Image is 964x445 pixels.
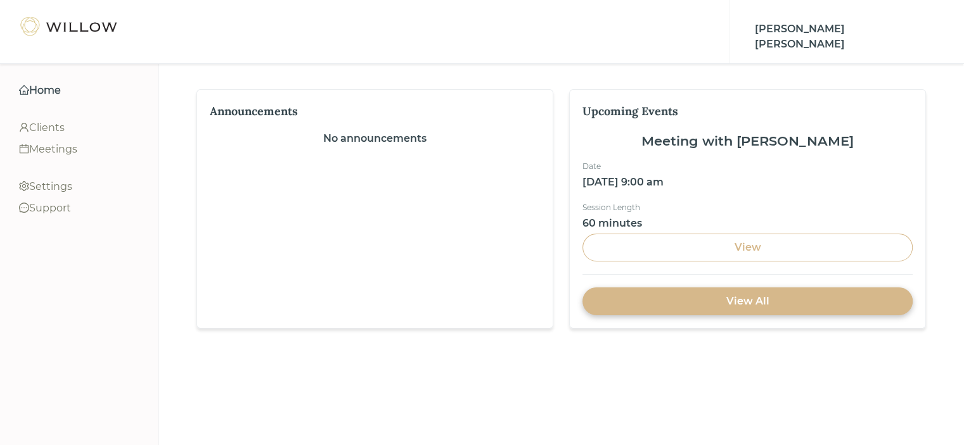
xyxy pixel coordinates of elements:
a: homeHome [19,80,139,101]
div: Support [19,201,139,216]
span: setting [19,181,29,191]
div: Meetings [19,142,139,157]
div: Date [582,161,913,172]
a: calendarMeetings [19,139,139,160]
div: Meeting with [PERSON_NAME] [582,131,913,151]
img: Willow [19,16,120,37]
div: Settings [19,179,139,194]
div: Session Length [582,202,913,213]
div: View [597,240,898,255]
div: Upcoming Events [582,103,897,120]
span: calendar [19,144,29,154]
div: Home [19,83,139,98]
div: View All [597,294,898,309]
span: message [19,203,29,213]
a: settingSettings [19,176,139,197]
a: userClients [19,117,139,139]
div: No announcements [210,131,540,146]
div: Clients [19,120,139,135]
div: Announcements [210,103,524,120]
div: [PERSON_NAME] [PERSON_NAME] [755,22,925,52]
a: View All [582,287,913,315]
span: home [19,85,29,95]
span: user [19,122,29,132]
